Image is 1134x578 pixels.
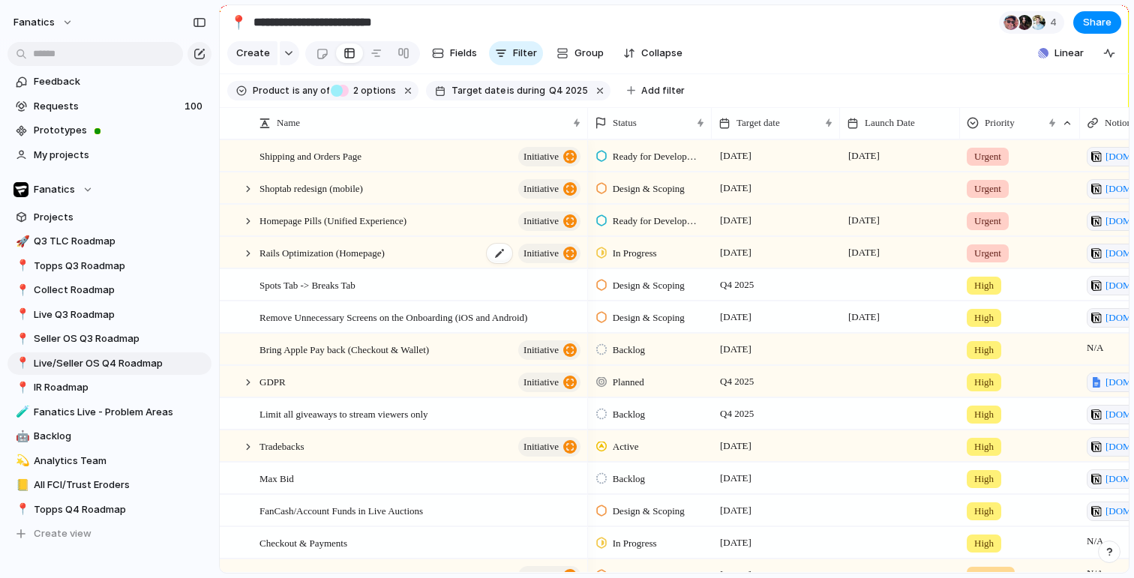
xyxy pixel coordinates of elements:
span: Create [236,46,270,61]
span: Urgent [974,214,1001,229]
span: High [974,536,994,551]
span: GDPR [259,373,286,390]
span: Feedback [34,74,206,89]
div: 🚀 [16,233,26,250]
a: 🚀Q3 TLC Roadmap [7,230,211,253]
span: In Progress [613,246,657,261]
div: 📍 [16,501,26,518]
button: 📒 [13,478,28,493]
span: Checkout & Payments [259,534,347,551]
span: Add filter [641,84,685,97]
span: Share [1083,15,1111,30]
a: 📍Collect Roadmap [7,279,211,301]
button: isany of [289,82,332,99]
span: High [974,439,994,454]
span: Collect Roadmap [34,283,206,298]
a: 📍Live/Seller OS Q4 Roadmap [7,352,211,375]
span: Remove Unnecessary Screens on the Onboarding (iOS and Android) [259,308,527,325]
button: Q4 2025 [546,82,591,99]
span: Spots Tab -> Breaks Tab [259,276,355,293]
span: [DATE] [716,437,755,455]
span: Projects [34,210,206,225]
span: Status [613,115,637,130]
button: initiative [518,179,580,199]
span: Shipping and Orders Page [259,147,361,164]
span: [DATE] [844,147,883,165]
span: Tradebacks [259,437,304,454]
span: Topps Q4 Roadmap [34,502,206,517]
span: Urgent [974,246,1001,261]
a: Feedback [7,70,211,93]
button: initiative [518,244,580,263]
span: Filter [513,46,537,61]
span: Design & Scoping [613,278,685,293]
a: Prototypes [7,119,211,142]
a: Projects [7,206,211,229]
button: isduring [505,82,547,99]
span: Planned [613,375,644,390]
span: Design & Scoping [613,504,685,519]
button: 📍 [13,380,28,395]
button: 💫 [13,454,28,469]
div: 💫Analytics Team [7,450,211,472]
div: 📒 [16,477,26,494]
span: Q4 2025 [716,276,757,294]
span: Backlog [34,429,206,444]
button: 📍 [13,502,28,517]
span: Design & Scoping [613,310,685,325]
button: initiative [518,437,580,457]
button: Share [1073,11,1121,34]
span: Priority [985,115,1015,130]
span: Requests [34,99,180,114]
span: Backlog [613,472,645,487]
span: initiative [523,436,559,457]
span: Live Q3 Roadmap [34,307,206,322]
span: Q4 2025 [716,373,757,391]
div: 📍IR Roadmap [7,376,211,399]
span: [DATE] [716,179,755,197]
span: 100 [184,99,205,114]
span: Collapse [641,46,682,61]
span: Active [613,439,639,454]
span: Topps Q3 Roadmap [34,259,206,274]
div: 📍Topps Q3 Roadmap [7,255,211,277]
div: 📍Topps Q4 Roadmap [7,499,211,521]
button: 🧪 [13,405,28,420]
button: Create [227,41,277,65]
span: Homepage Pills (Unified Experience) [259,211,406,229]
button: 📍 [13,307,28,322]
span: FanCash/Account Funds in Live Auctions [259,502,423,519]
span: Seller OS Q3 Roadmap [34,331,206,346]
span: is [507,84,514,97]
span: Fanatics Live - Problem Areas [34,405,206,420]
span: Shoptab redesign (mobile) [259,179,363,196]
span: High [974,472,994,487]
span: Create view [34,526,91,541]
span: 2 [349,85,361,96]
span: Urgent [974,149,1001,164]
button: 2 options [331,82,399,99]
button: initiative [518,340,580,360]
span: My projects [34,148,206,163]
div: 📒All FCI/Trust Eroders [7,474,211,496]
span: High [974,375,994,390]
span: Bring Apple Pay back (Checkout & Wallet) [259,340,429,358]
button: Collapse [617,41,688,65]
button: 📍 [226,10,250,34]
a: 🤖Backlog [7,425,211,448]
span: [DATE] [844,211,883,229]
span: [DATE] [844,244,883,262]
span: any of [300,84,329,97]
button: initiative [518,147,580,166]
span: [DATE] [716,244,755,262]
div: 🧪 [16,403,26,421]
div: 📍Live Q3 Roadmap [7,304,211,326]
span: Backlog [613,343,645,358]
span: Prototypes [34,123,206,138]
span: Fields [450,46,477,61]
span: In Progress [613,536,657,551]
span: Limit all giveaways to stream viewers only [259,405,428,422]
span: Max Bid [259,469,294,487]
